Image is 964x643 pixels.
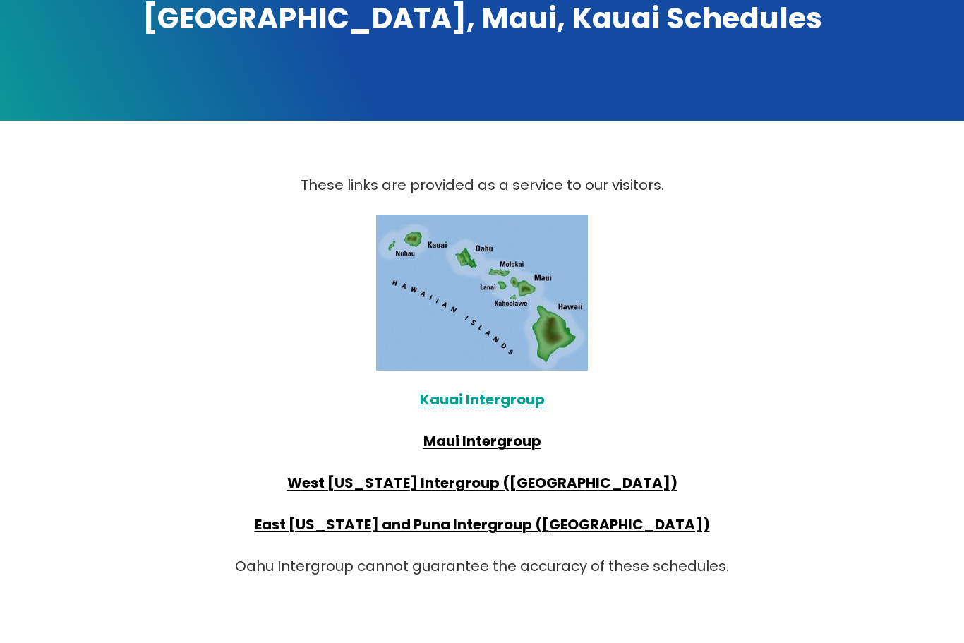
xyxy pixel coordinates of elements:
[214,174,750,198] p: These links are provided as a service to our visitors.
[214,555,750,579] p: Oahu Intergroup cannot guarantee the accuracy of these schedules.
[376,215,588,371] img: hawaiian_islands
[287,474,677,493] a: West [US_STATE] Intergroup ([GEOGRAPHIC_DATA])
[423,432,541,452] a: Maui Intergroup
[255,515,710,535] a: East [US_STATE] and Puna Intergroup ([GEOGRAPHIC_DATA])
[420,390,545,410] a: Kauai Intergroup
